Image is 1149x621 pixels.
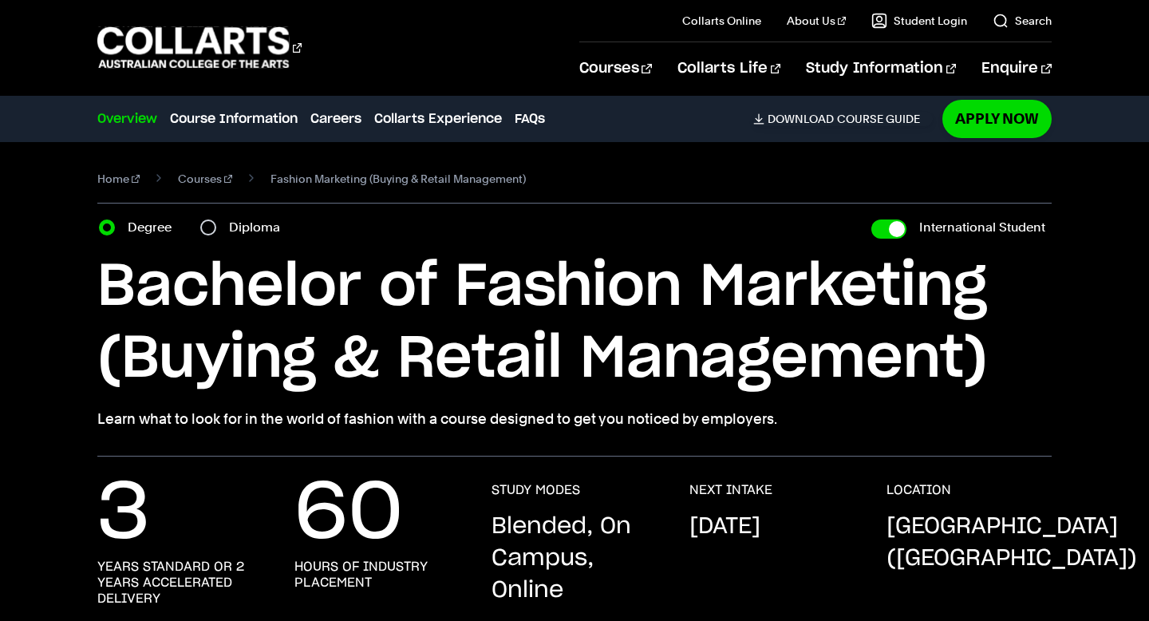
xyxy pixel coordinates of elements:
[689,511,760,543] p: [DATE]
[981,42,1051,95] a: Enquire
[97,408,1051,430] p: Learn what to look for in the world of fashion with a course designed to get you noticed by emplo...
[886,482,951,498] h3: LOCATION
[97,109,157,129] a: Overview
[310,109,361,129] a: Careers
[787,13,846,29] a: About Us
[294,559,460,591] h3: hours of industry placement
[753,112,933,126] a: DownloadCourse Guide
[270,168,526,190] span: Fashion Marketing (Buying & Retail Management)
[294,482,403,546] p: 60
[97,168,140,190] a: Home
[492,482,580,498] h3: STUDY MODES
[97,559,263,607] h3: years standard or 2 years accelerated delivery
[942,100,1052,137] a: Apply Now
[229,216,290,239] label: Diploma
[579,42,652,95] a: Courses
[677,42,780,95] a: Collarts Life
[993,13,1052,29] a: Search
[515,109,545,129] a: FAQs
[886,511,1137,575] p: [GEOGRAPHIC_DATA] ([GEOGRAPHIC_DATA])
[97,25,302,70] div: Go to homepage
[682,13,761,29] a: Collarts Online
[492,511,657,607] p: Blended, On Campus, Online
[374,109,502,129] a: Collarts Experience
[806,42,956,95] a: Study Information
[919,216,1045,239] label: International Student
[97,251,1051,395] h1: Bachelor of Fashion Marketing (Buying & Retail Management)
[178,168,232,190] a: Courses
[128,216,181,239] label: Degree
[768,112,834,126] span: Download
[689,482,772,498] h3: NEXT INTAKE
[871,13,967,29] a: Student Login
[170,109,298,129] a: Course Information
[97,482,150,546] p: 3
